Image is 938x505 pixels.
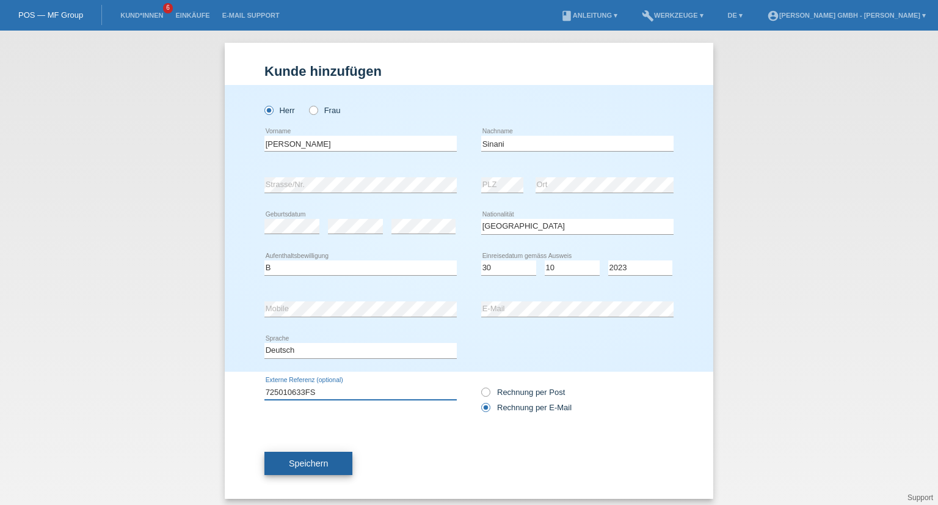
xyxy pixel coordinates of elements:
[309,106,340,115] label: Frau
[561,10,573,22] i: book
[907,493,933,502] a: Support
[767,10,779,22] i: account_circle
[481,403,489,418] input: Rechnung per E-Mail
[636,12,710,19] a: buildWerkzeuge ▾
[169,12,216,19] a: Einkäufe
[264,106,272,114] input: Herr
[264,64,674,79] h1: Kunde hinzufügen
[264,452,352,475] button: Speichern
[642,10,654,22] i: build
[481,388,565,397] label: Rechnung per Post
[554,12,624,19] a: bookAnleitung ▾
[163,3,173,13] span: 6
[289,459,328,468] span: Speichern
[216,12,286,19] a: E-Mail Support
[18,10,83,20] a: POS — MF Group
[309,106,317,114] input: Frau
[761,12,932,19] a: account_circle[PERSON_NAME] GmbH - [PERSON_NAME] ▾
[481,388,489,403] input: Rechnung per Post
[114,12,169,19] a: Kund*innen
[722,12,749,19] a: DE ▾
[264,106,295,115] label: Herr
[481,403,572,412] label: Rechnung per E-Mail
